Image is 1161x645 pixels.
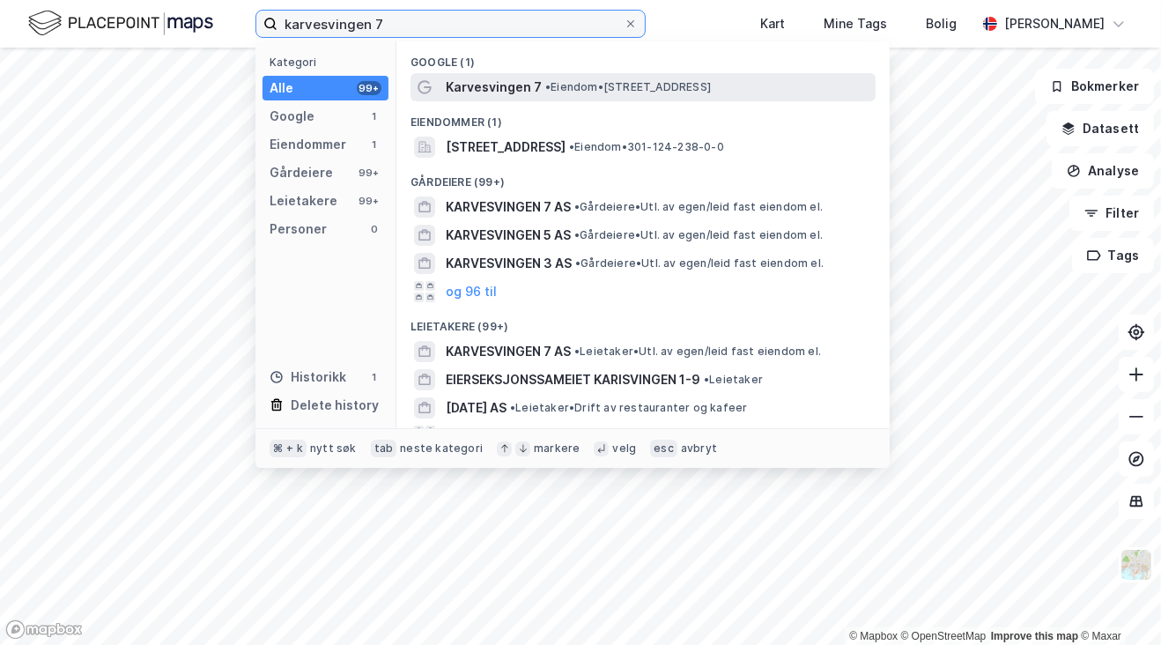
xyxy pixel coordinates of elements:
[446,369,700,390] span: EIERSEKSJONSSAMEIET KARISVINGEN 1-9
[446,397,507,419] span: [DATE] AS
[650,440,677,457] div: esc
[270,162,333,183] div: Gårdeiere
[1069,196,1154,231] button: Filter
[545,80,551,93] span: •
[1046,111,1154,146] button: Datasett
[291,395,379,416] div: Delete history
[574,345,580,358] span: •
[270,190,337,211] div: Leietakere
[510,401,515,414] span: •
[357,166,381,180] div: 99+
[760,13,785,34] div: Kart
[446,77,542,98] span: Karvesvingen 7
[574,200,823,214] span: Gårdeiere • Utl. av egen/leid fast eiendom el.
[681,441,717,456] div: avbryt
[569,140,574,153] span: •
[357,194,381,208] div: 99+
[991,630,1078,642] a: Improve this map
[270,78,293,99] div: Alle
[367,370,381,384] div: 1
[270,219,327,240] div: Personer
[446,196,571,218] span: KARVESVINGEN 7 AS
[446,341,571,362] span: KARVESVINGEN 7 AS
[1052,153,1154,189] button: Analyse
[901,630,987,642] a: OpenStreetMap
[1073,560,1161,645] iframe: Chat Widget
[575,256,580,270] span: •
[277,11,624,37] input: Søk på adresse, matrikkel, gårdeiere, leietakere eller personer
[704,373,709,386] span: •
[849,630,898,642] a: Mapbox
[569,140,724,154] span: Eiendom • 301-124-238-0-0
[396,306,890,337] div: Leietakere (99+)
[396,161,890,193] div: Gårdeiere (99+)
[534,441,580,456] div: markere
[1072,238,1154,273] button: Tags
[824,13,887,34] div: Mine Tags
[270,106,314,127] div: Google
[574,228,823,242] span: Gårdeiere • Utl. av egen/leid fast eiendom el.
[446,426,497,447] button: og 96 til
[704,373,763,387] span: Leietaker
[396,101,890,133] div: Eiendommer (1)
[446,281,497,302] button: og 96 til
[367,109,381,123] div: 1
[400,441,483,456] div: neste kategori
[446,253,572,274] span: KARVESVINGEN 3 AS
[310,441,357,456] div: nytt søk
[270,56,388,69] div: Kategori
[612,441,636,456] div: velg
[510,401,747,415] span: Leietaker • Drift av restauranter og kafeer
[270,440,307,457] div: ⌘ + k
[270,134,346,155] div: Eiendommer
[446,137,566,158] span: [STREET_ADDRESS]
[5,619,83,640] a: Mapbox homepage
[371,440,397,457] div: tab
[574,345,821,359] span: Leietaker • Utl. av egen/leid fast eiendom el.
[396,41,890,73] div: Google (1)
[446,225,571,246] span: KARVESVINGEN 5 AS
[574,200,580,213] span: •
[1004,13,1105,34] div: [PERSON_NAME]
[367,222,381,236] div: 0
[1120,548,1153,582] img: Z
[357,81,381,95] div: 99+
[270,367,346,388] div: Historikk
[574,228,580,241] span: •
[1035,69,1154,104] button: Bokmerker
[367,137,381,152] div: 1
[28,8,213,39] img: logo.f888ab2527a4732fd821a326f86c7f29.svg
[545,80,711,94] span: Eiendom • [STREET_ADDRESS]
[926,13,957,34] div: Bolig
[575,256,824,271] span: Gårdeiere • Utl. av egen/leid fast eiendom el.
